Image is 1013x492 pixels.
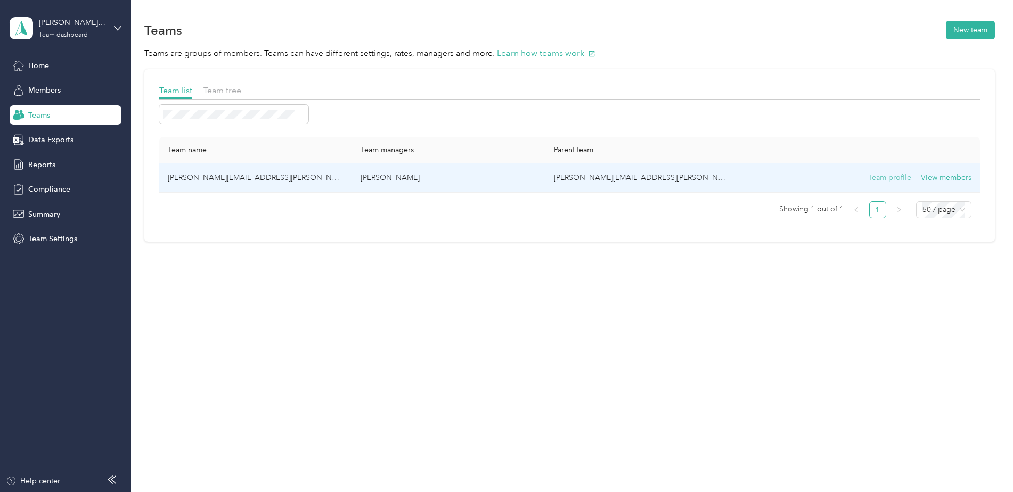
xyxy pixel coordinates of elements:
iframe: Everlance-gr Chat Button Frame [953,432,1013,492]
span: Reports [28,159,55,170]
div: Page Size [916,201,971,218]
th: Team name [159,137,353,163]
span: 50 / page [922,202,965,218]
span: Data Exports [28,134,73,145]
span: left [853,207,860,213]
button: Learn how teams work [497,47,595,60]
span: Teams [28,110,50,121]
li: Next Page [891,201,908,218]
span: Members [28,85,61,96]
button: New team [946,21,995,39]
span: Compliance [28,184,70,195]
span: Showing 1 out of 1 [779,201,844,217]
span: Team Settings [28,233,77,244]
button: View members [921,172,971,184]
a: 1 [870,202,886,218]
div: Team dashboard [39,32,88,38]
span: Home [28,60,49,71]
span: Team tree [203,85,241,95]
li: Previous Page [848,201,865,218]
h1: Teams [144,24,182,36]
button: Help center [6,475,60,487]
td: stephen.kirkman@convergint.com [159,163,353,193]
button: right [891,201,908,218]
p: Teams are groups of members. Teams can have different settings, rates, managers and more. [144,47,995,60]
th: Parent team [545,137,739,163]
span: right [896,207,902,213]
li: 1 [869,201,886,218]
span: Team list [159,85,192,95]
p: [PERSON_NAME] [361,172,537,184]
span: Summary [28,209,60,220]
th: Team managers [352,137,545,163]
div: [PERSON_NAME][EMAIL_ADDRESS][PERSON_NAME][DOMAIN_NAME] [39,17,105,28]
button: left [848,201,865,218]
button: Team profile [868,172,911,184]
td: blaine.lewman@convergint.com [545,163,739,193]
